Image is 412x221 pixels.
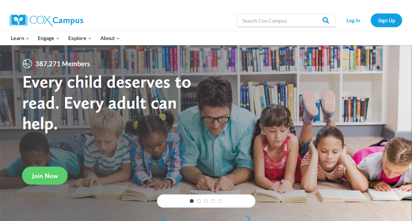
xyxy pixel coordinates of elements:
[32,172,58,180] span: Join Now
[237,14,336,27] input: Search Cox Campus
[204,199,208,203] a: 3
[100,34,120,42] span: About
[190,199,194,203] a: 1
[38,34,60,42] span: Engage
[197,199,201,203] a: 2
[339,13,402,27] nav: Secondary Navigation
[11,34,29,42] span: Learn
[22,167,68,185] a: Join Now
[10,14,83,26] img: Cox Campus
[22,71,191,133] strong: Every child deserves to read. Every adult can help.
[68,34,92,42] span: Explore
[371,13,402,27] a: Sign Up
[211,199,215,203] a: 4
[218,199,222,203] a: 5
[7,31,124,45] nav: Primary Navigation
[339,13,367,27] a: Log In
[33,58,93,69] span: 387,271 Members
